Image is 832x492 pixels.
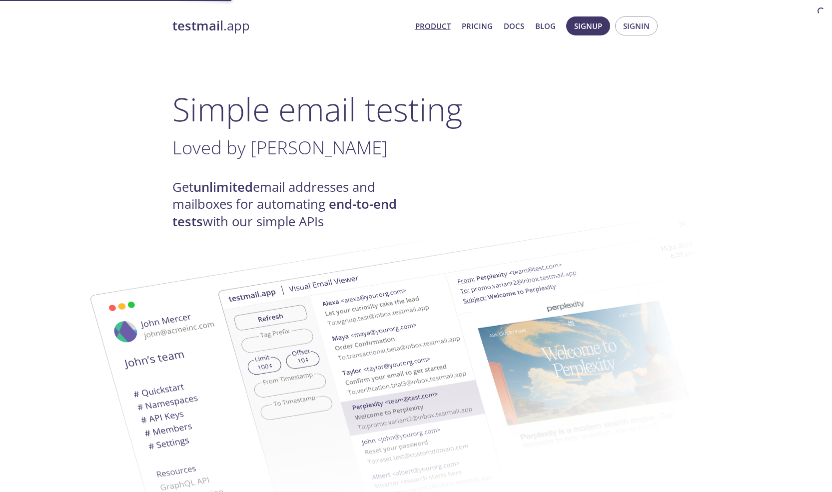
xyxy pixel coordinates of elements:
[535,19,556,32] a: Blog
[615,16,658,35] button: Signin
[172,135,388,160] span: Loved by [PERSON_NAME]
[623,19,650,32] span: Signin
[566,16,610,35] button: Signup
[172,195,397,230] strong: end-to-end tests
[172,17,407,34] a: testmail.app
[172,179,416,230] h4: Get email addresses and mailboxes for automating with our simple APIs
[574,19,602,32] span: Signup
[193,178,253,196] strong: unlimited
[504,19,524,32] a: Docs
[172,17,223,34] strong: testmail
[462,19,493,32] a: Pricing
[415,19,451,32] a: Product
[172,90,660,128] h1: Simple email testing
